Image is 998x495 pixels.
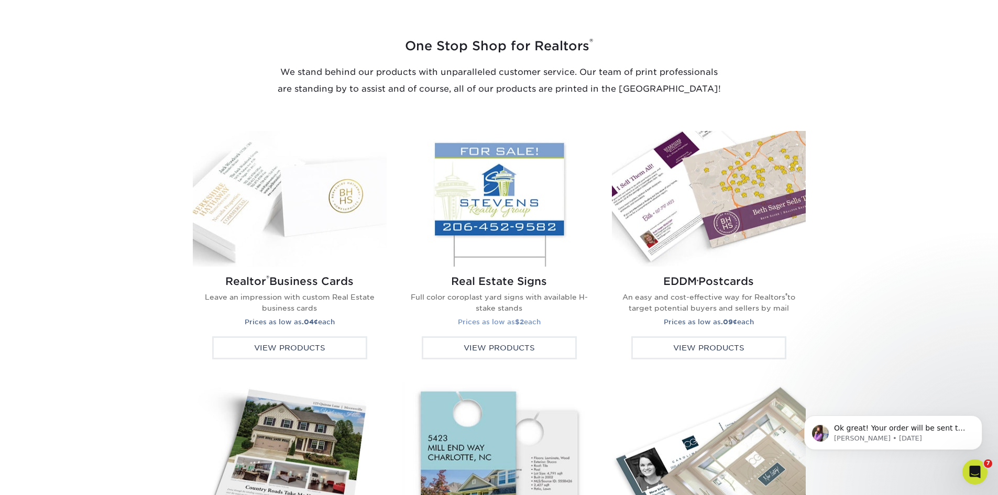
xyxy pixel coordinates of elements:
p: We stand behind our products with unparalleled customer service. Our team of print professionals ... [277,64,722,97]
small: Prices as low as each [245,318,335,326]
h2: Realtor Business Cards [201,275,378,288]
a: Real Estate Yard Signs Real Estate Signs Full color coroplast yard signs with available H-stake s... [402,131,596,370]
a: Real Estate Every Door Direct Mail Postcards EDDM®Postcards An easy and cost-effective way for Re... [612,131,806,370]
p: Leave an impression with custom Real Estate business cards [201,292,378,313]
img: Real Estate Yard Signs [402,131,596,267]
sup: ® [589,37,593,48]
strong: .09¢ [721,318,737,326]
strong: .04¢ [302,318,318,326]
h2: Real Estate Signs [411,275,588,288]
strong: $2 [515,318,524,326]
img: Real Estate Business Cards [193,131,387,267]
div: View Products [212,336,367,359]
sup: ® [785,292,787,298]
iframe: Intercom live chat [962,459,988,485]
sup: ® [266,274,269,283]
iframe: Intercom notifications message [788,393,998,467]
p: An easy and cost-effective way for Realtors to target potential buyers and sellers by mail [620,292,797,313]
img: Real Estate Every Door Direct Mail Postcards [612,131,806,267]
span: 7 [984,459,992,468]
h2: EDDM Postcards [620,275,797,288]
div: View Products [422,336,577,359]
a: Real Estate Business Cards Realtor®Business Cards Leave an impression with custom Real Estate bus... [193,131,387,370]
h3: One Stop Shop for Realtors [193,37,806,56]
p: Full color coroplast yard signs with available H-stake stands [411,292,588,313]
small: ® [697,279,698,284]
small: Prices as low as each [664,318,754,326]
div: View Products [631,336,786,359]
small: Prices as low as each [458,318,541,326]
